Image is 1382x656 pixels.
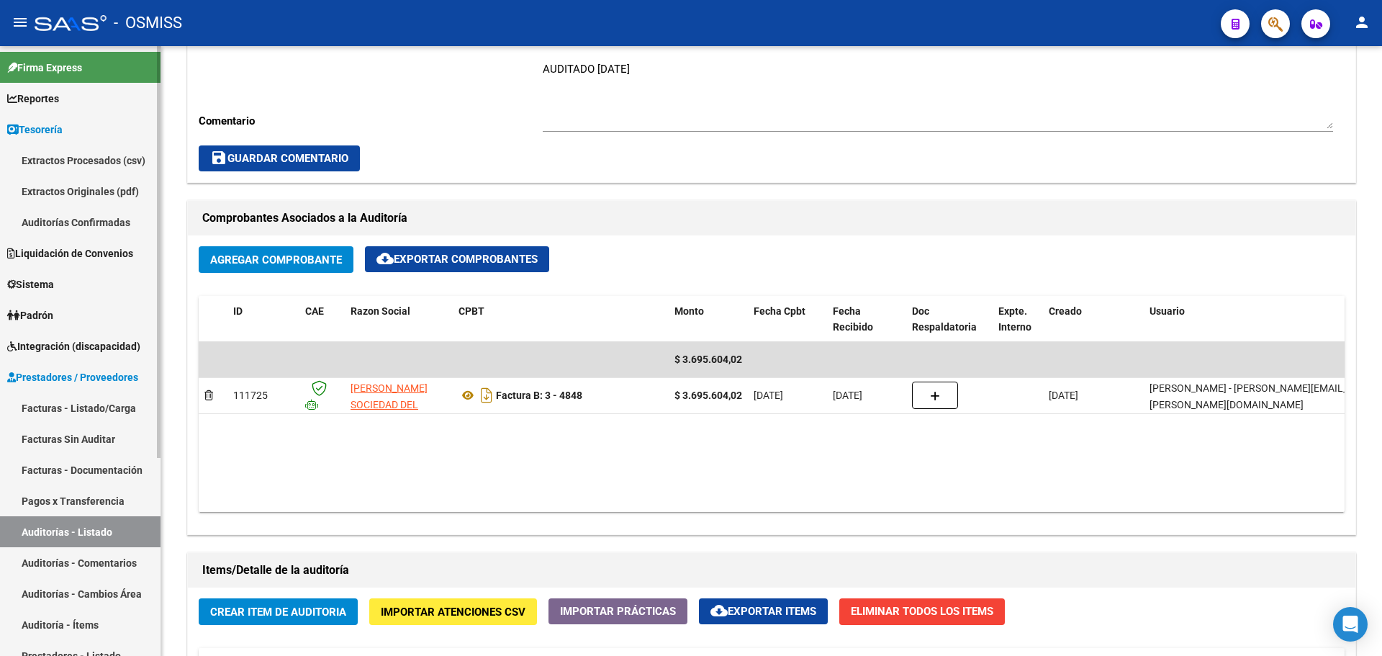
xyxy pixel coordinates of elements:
[998,305,1031,333] span: Expte. Interno
[12,14,29,31] mat-icon: menu
[1333,607,1368,642] div: Open Intercom Messenger
[1049,390,1078,401] span: [DATE]
[199,246,353,273] button: Agregar Comprobante
[906,296,993,343] datatable-header-cell: Doc Respaldatoria
[699,598,828,624] button: Exportar Items
[754,390,783,401] span: [DATE]
[912,305,977,333] span: Doc Respaldatoria
[299,296,345,343] datatable-header-cell: CAE
[748,296,827,343] datatable-header-cell: Fecha Cpbt
[560,605,676,618] span: Importar Prácticas
[381,606,525,619] span: Importar Atenciones CSV
[710,605,816,618] span: Exportar Items
[710,602,728,619] mat-icon: cloud_download
[839,598,1005,625] button: Eliminar Todos los Items
[233,305,243,317] span: ID
[365,246,549,272] button: Exportar Comprobantes
[477,384,496,407] i: Descargar documento
[833,390,862,401] span: [DATE]
[1353,14,1370,31] mat-icon: person
[376,250,394,267] mat-icon: cloud_download
[459,305,484,317] span: CPBT
[202,559,1341,582] h1: Items/Detalle de la auditoría
[114,7,182,39] span: - OSMISS
[210,149,227,166] mat-icon: save
[210,152,348,165] span: Guardar Comentario
[993,296,1043,343] datatable-header-cell: Expte. Interno
[7,122,63,138] span: Tesorería
[833,305,873,333] span: Fecha Recibido
[199,145,360,171] button: Guardar Comentario
[674,305,704,317] span: Monto
[1150,305,1185,317] span: Usuario
[1049,305,1082,317] span: Creado
[548,598,687,624] button: Importar Prácticas
[305,305,324,317] span: CAE
[1043,296,1144,343] datatable-header-cell: Creado
[496,390,582,401] strong: Factura B: 3 - 4848
[199,113,543,129] p: Comentario
[674,390,742,401] strong: $ 3.695.604,02
[7,369,138,385] span: Prestadores / Proveedores
[7,60,82,76] span: Firma Express
[351,305,410,317] span: Razon Social
[7,307,53,323] span: Padrón
[7,338,140,354] span: Integración (discapacidad)
[233,390,268,401] span: 111725
[202,207,1341,230] h1: Comprobantes Asociados a la Auditoría
[369,598,537,625] button: Importar Atenciones CSV
[669,296,748,343] datatable-header-cell: Monto
[199,598,358,625] button: Crear Item de Auditoria
[851,605,993,618] span: Eliminar Todos los Items
[7,246,133,261] span: Liquidación de Convenios
[453,296,669,343] datatable-header-cell: CPBT
[7,91,59,107] span: Reportes
[210,606,346,619] span: Crear Item de Auditoria
[345,296,453,343] datatable-header-cell: Razon Social
[227,296,299,343] datatable-header-cell: ID
[754,305,805,317] span: Fecha Cpbt
[351,382,428,427] span: [PERSON_NAME] SOCIEDAD DEL ESTADO
[376,253,538,266] span: Exportar Comprobantes
[674,354,742,365] span: $ 3.695.604,02
[827,296,906,343] datatable-header-cell: Fecha Recibido
[210,253,342,266] span: Agregar Comprobante
[7,277,54,292] span: Sistema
